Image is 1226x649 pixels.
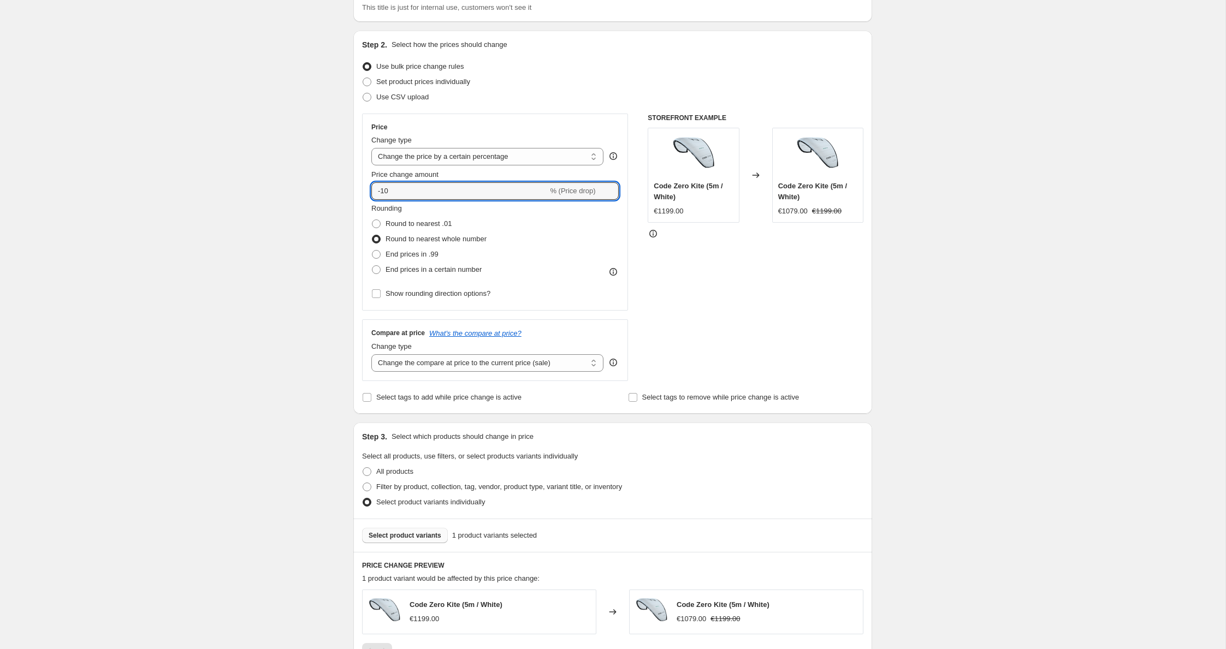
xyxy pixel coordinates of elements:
[654,206,683,217] div: €1199.00
[677,600,769,609] span: Code Zero Kite (5m / White)
[362,561,863,570] h6: PRICE CHANGE PREVIEW
[677,614,706,624] div: €1079.00
[392,39,507,50] p: Select how the prices should change
[362,528,448,543] button: Select product variants
[386,219,452,228] span: Round to nearest .01
[778,206,808,217] div: €1079.00
[362,39,387,50] h2: Step 2.
[452,530,537,541] span: 1 product variants selected
[386,265,482,273] span: End prices in a certain number
[376,93,429,101] span: Use CSV upload
[368,596,401,628] img: product_image_85000230008_100_01_80x.png
[362,452,578,460] span: Select all products, use filters, or select products variants individually
[371,182,548,200] input: -15
[392,431,534,442] p: Select which products should change in price
[429,329,522,337] button: What's the compare at price?
[371,170,439,178] span: Price change amount
[642,393,799,401] span: Select tags to remove while price change is active
[672,134,715,177] img: product_image_85000230008_100_01_80x.png
[550,187,595,195] span: % (Price drop)
[778,182,847,201] span: Code Zero Kite (5m / White)
[410,614,439,624] div: €1199.00
[371,329,425,337] h3: Compare at price
[608,357,619,368] div: help
[386,235,487,243] span: Round to nearest whole number
[376,62,464,70] span: Use bulk price change rules
[362,431,387,442] h2: Step 3.
[654,182,722,201] span: Code Zero Kite (5m / White)
[376,393,522,401] span: Select tags to add while price change is active
[608,151,619,162] div: help
[362,574,540,582] span: 1 product variant would be affected by this price change:
[376,467,413,475] span: All products
[371,123,387,132] h3: Price
[710,614,740,624] strike: €1199.00
[376,498,485,506] span: Select product variants individually
[635,596,668,628] img: product_image_85000230008_100_01_80x.png
[648,114,863,122] h6: STOREFRONT EXAMPLE
[371,204,402,212] span: Rounding
[371,136,412,144] span: Change type
[371,342,412,350] span: Change type
[410,600,502,609] span: Code Zero Kite (5m / White)
[376,483,622,491] span: Filter by product, collection, tag, vendor, product type, variant title, or inventory
[362,3,531,11] span: This title is just for internal use, customers won't see it
[386,289,490,297] span: Show rounding direction options?
[386,250,439,258] span: End prices in .99
[796,134,839,177] img: product_image_85000230008_100_01_80x.png
[369,531,441,540] span: Select product variants
[376,78,470,86] span: Set product prices individually
[812,206,842,217] strike: €1199.00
